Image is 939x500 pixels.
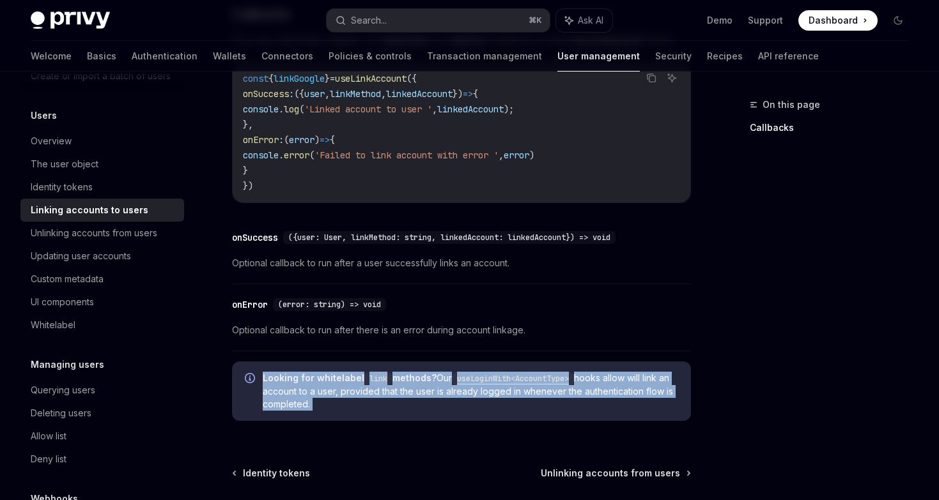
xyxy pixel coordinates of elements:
[261,41,313,72] a: Connectors
[304,103,432,115] span: 'Linked account to user '
[541,467,680,480] span: Unlinking accounts from users
[243,134,279,146] span: onError
[304,88,325,100] span: user
[748,14,783,27] a: Support
[643,70,660,86] button: Copy the contents from the code block
[20,291,184,314] a: UI components
[274,73,325,84] span: linkGoogle
[335,73,407,84] span: useLinkAccount
[294,88,304,100] span: ({
[299,103,304,115] span: (
[20,314,184,337] a: Whitelabel
[243,149,279,161] span: console
[20,222,184,245] a: Unlinking accounts from users
[578,14,603,27] span: Ask AI
[541,467,690,480] a: Unlinking accounts from users
[213,41,246,72] a: Wallets
[707,14,733,27] a: Demo
[20,402,184,425] a: Deleting users
[278,299,381,310] span: (error: string) => void
[87,41,116,72] a: Basics
[750,117,919,138] a: Callbacks
[453,88,463,100] span: })
[364,372,392,385] code: link
[20,176,184,199] a: Identity tokens
[31,317,75,333] div: Whitelabel
[233,467,310,480] a: Identity tokens
[279,149,284,161] span: .
[452,372,574,385] code: useLoginWith<AccountType>
[351,13,387,28] div: Search...
[284,149,309,161] span: error
[243,467,310,480] span: Identity tokens
[20,153,184,176] a: The user object
[504,103,514,115] span: );
[437,103,504,115] span: linkedAccount
[763,97,820,112] span: On this page
[31,156,98,172] div: The user object
[529,149,534,161] span: )
[243,119,253,130] span: },
[284,103,299,115] span: log
[232,255,691,271] span: Optional callback to run after a user successfully links an account.
[31,248,131,264] div: Updating user accounts
[463,88,473,100] span: =>
[309,149,314,161] span: (
[289,88,294,100] span: :
[329,41,412,72] a: Policies & controls
[31,357,104,372] h5: Managing users
[314,134,320,146] span: )
[279,103,284,115] span: .
[31,405,91,421] div: Deleting users
[499,149,504,161] span: ,
[664,70,680,86] button: Ask AI
[31,225,157,241] div: Unlinking accounts from users
[707,41,743,72] a: Recipes
[31,108,57,123] h5: Users
[432,103,437,115] span: ,
[243,88,289,100] span: onSuccess
[758,41,819,72] a: API reference
[263,372,678,411] span: Our hooks allow will link an account to a user, provided that the user is already logged in whene...
[20,379,184,402] a: Querying users
[20,448,184,471] a: Deny list
[243,165,248,176] span: }
[31,271,104,287] div: Custom metadata
[31,41,72,72] a: Welcome
[473,88,478,100] span: {
[288,232,610,243] span: ({user: User, linkMethod: string, linkedAccount: linkedAccount}) => void
[232,322,691,338] span: Optional callback to run after there is an error during account linkage.
[31,11,110,29] img: dark logo
[529,15,542,26] span: ⌘ K
[407,73,417,84] span: ({
[31,428,66,444] div: Allow list
[243,103,279,115] span: console
[31,451,66,467] div: Deny list
[243,180,253,192] span: })
[798,10,878,31] a: Dashboard
[809,14,858,27] span: Dashboard
[381,88,386,100] span: ,
[655,41,692,72] a: Security
[289,134,314,146] span: error
[320,134,330,146] span: =>
[31,202,148,218] div: Linking accounts to users
[245,373,258,386] svg: Info
[327,9,550,32] button: Search...⌘K
[284,134,289,146] span: (
[263,372,437,383] strong: Looking for whitelabel methods?
[888,10,908,31] button: Toggle dark mode
[31,133,72,149] div: Overview
[20,245,184,268] a: Updating user accounts
[330,73,335,84] span: =
[132,41,198,72] a: Authentication
[386,88,453,100] span: linkedAccount
[279,134,284,146] span: :
[243,73,268,84] span: const
[556,9,612,32] button: Ask AI
[325,88,330,100] span: ,
[31,383,95,398] div: Querying users
[325,73,330,84] span: }
[504,149,529,161] span: error
[557,41,640,72] a: User management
